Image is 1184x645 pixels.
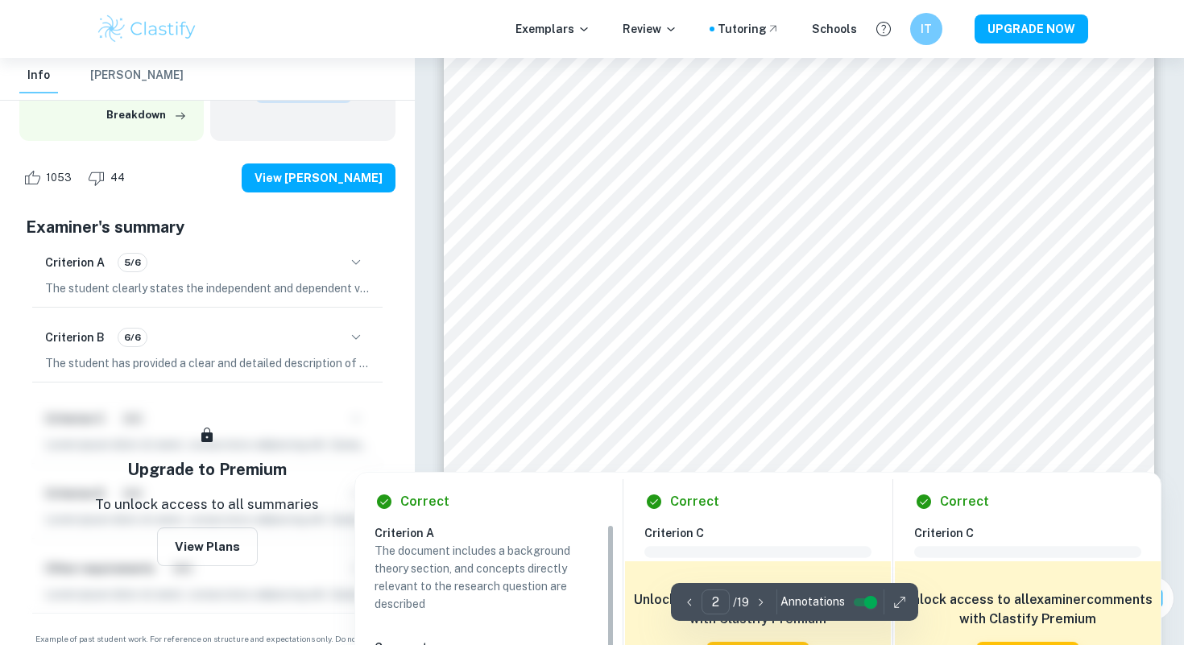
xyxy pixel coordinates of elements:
[375,524,615,542] h6: Criterion A
[101,170,134,186] span: 44
[19,58,58,93] button: Info
[90,58,184,93] button: [PERSON_NAME]
[157,527,258,566] button: View Plans
[903,590,1153,629] h6: Unlock access to all examiner comments with Clastify Premium
[940,492,989,511] h6: Correct
[45,279,370,297] p: The student clearly states the independent and dependent variables in the research question, incl...
[623,20,677,38] p: Review
[45,354,370,372] p: The student has provided a clear and detailed description of how the data was obtained and proces...
[917,20,936,38] h6: IT
[19,633,395,645] span: Example of past student work. For reference on structure and expectations only. Do not copy.
[84,165,134,191] div: Dislike
[127,457,287,482] h5: Upgrade to Premium
[870,15,897,43] button: Help and Feedback
[118,255,147,270] span: 5/6
[37,170,81,186] span: 1053
[118,330,147,345] span: 6/6
[400,492,449,511] h6: Correct
[96,13,198,45] img: Clastify logo
[780,593,845,610] span: Annotations
[45,329,105,346] h6: Criterion B
[633,590,883,629] h6: Unlock access to all examiner comments with Clastify Premium
[718,20,780,38] a: Tutoring
[733,593,749,611] p: / 19
[515,20,590,38] p: Exemplars
[242,163,395,192] button: View [PERSON_NAME]
[19,165,81,191] div: Like
[26,215,389,239] h5: Examiner's summary
[670,492,719,511] h6: Correct
[45,254,105,271] h6: Criterion A
[102,103,191,127] button: Breakdown
[812,20,857,38] a: Schools
[644,524,884,542] h6: Criterion C
[95,494,319,515] p: To unlock access to all summaries
[914,524,1154,542] h6: Criterion C
[910,13,942,45] button: IT
[375,542,602,613] p: The document includes a background theory section, and concepts directly relevant to the research...
[975,14,1088,43] button: UPGRADE NOW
